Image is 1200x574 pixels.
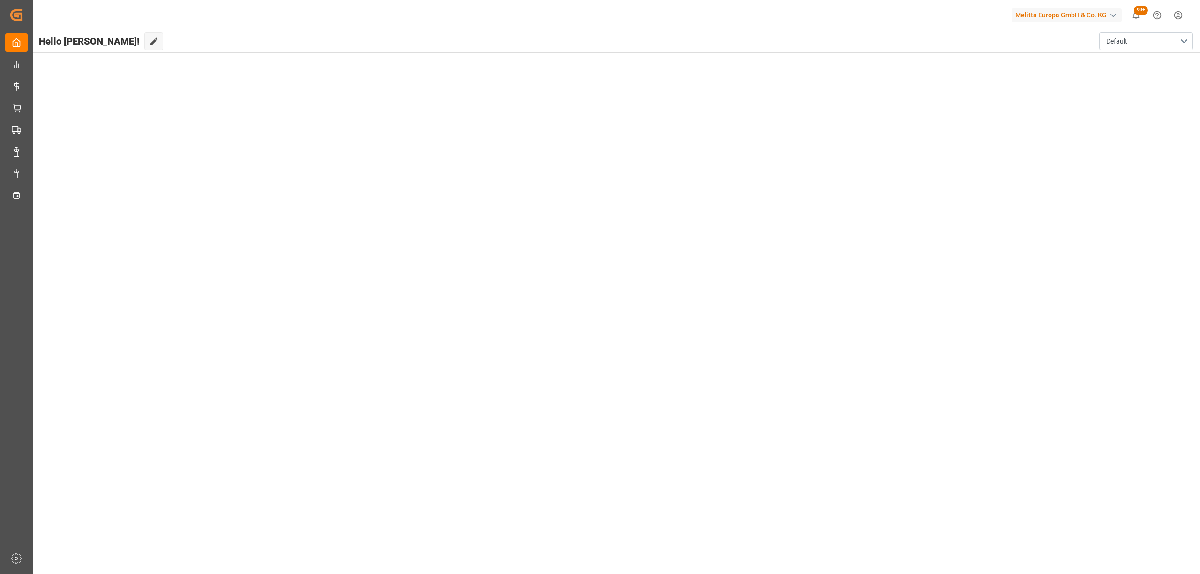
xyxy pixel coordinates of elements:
span: Default [1106,37,1127,46]
span: Hello [PERSON_NAME]! [39,32,140,50]
div: Melitta Europa GmbH & Co. KG [1012,8,1122,22]
button: show 100 new notifications [1125,5,1147,26]
span: 99+ [1134,6,1148,15]
button: open menu [1099,32,1193,50]
button: Melitta Europa GmbH & Co. KG [1012,6,1125,24]
button: Help Center [1147,5,1168,26]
